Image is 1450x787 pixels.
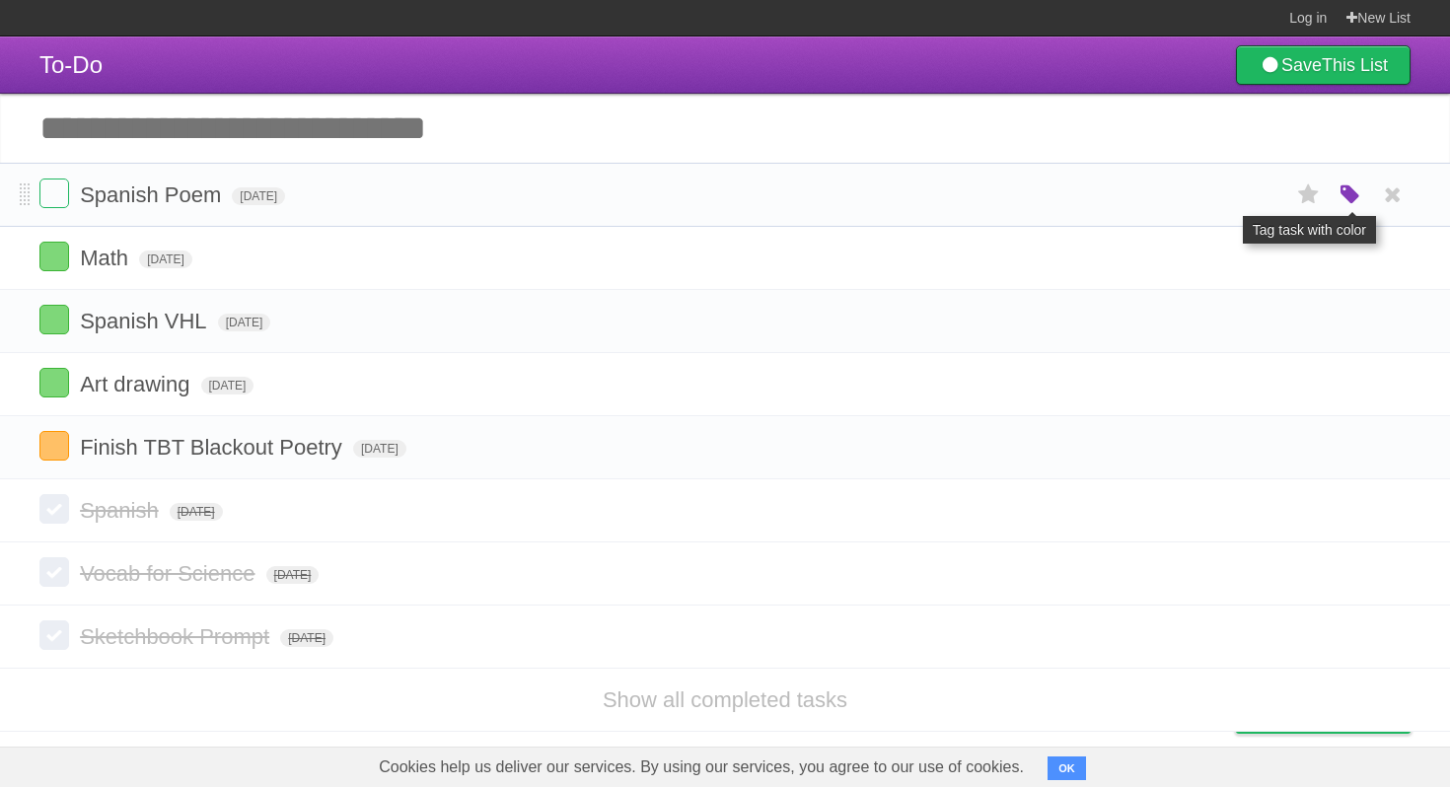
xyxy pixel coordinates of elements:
[1290,179,1328,211] label: Star task
[201,377,254,394] span: [DATE]
[39,557,69,587] label: Done
[359,748,1044,787] span: Cookies help us deliver our services. By using our services, you agree to our use of cookies.
[1236,45,1411,85] a: SaveThis List
[1048,756,1086,780] button: OK
[218,314,271,331] span: [DATE]
[170,503,223,521] span: [DATE]
[80,372,194,396] span: Art drawing
[39,494,69,524] label: Done
[353,440,406,458] span: [DATE]
[1277,698,1401,733] span: Buy me a coffee
[80,182,226,207] span: Spanish Poem
[603,687,847,712] a: Show all completed tasks
[1322,55,1388,75] b: This List
[280,629,333,647] span: [DATE]
[39,51,103,78] span: To-Do
[39,431,69,461] label: Done
[39,242,69,271] label: Done
[232,187,285,205] span: [DATE]
[80,624,274,649] span: Sketchbook Prompt
[80,246,133,270] span: Math
[80,498,164,523] span: Spanish
[39,305,69,334] label: Done
[80,309,211,333] span: Spanish VHL
[39,620,69,650] label: Done
[266,566,320,584] span: [DATE]
[80,435,347,460] span: Finish TBT Blackout Poetry
[139,250,192,268] span: [DATE]
[39,368,69,397] label: Done
[39,179,69,208] label: Done
[80,561,259,586] span: Vocab for Science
